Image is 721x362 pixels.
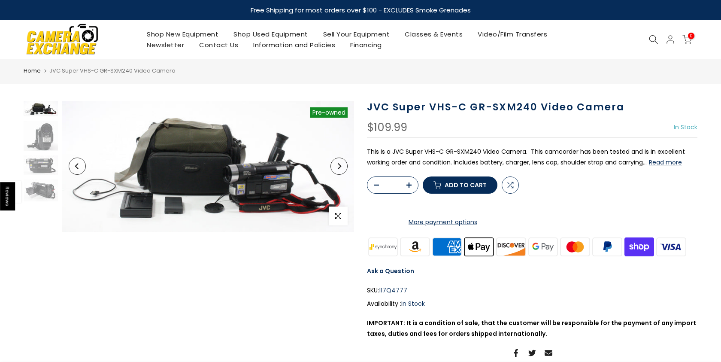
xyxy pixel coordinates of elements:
[559,236,591,257] img: master
[367,122,407,133] div: $109.99
[495,236,527,257] img: discover
[512,348,520,358] a: Share on Facebook
[649,158,682,166] button: Read more
[655,236,688,257] img: visa
[397,29,470,40] a: Classes & Events
[470,29,555,40] a: Video/Film Transfers
[528,348,536,358] a: Share on Twitter
[401,299,425,308] span: In Stock
[343,40,390,50] a: Financing
[367,285,697,296] div: SKU:
[367,319,696,338] strong: IMPORTANT: It is a condition of sale, that the customer will be responsible for the payment of an...
[545,348,552,358] a: Share on Email
[367,267,414,275] a: Ask a Question
[367,236,399,257] img: synchrony
[527,236,559,257] img: google pay
[463,236,495,257] img: apple pay
[69,158,86,175] button: Previous
[367,146,697,168] p: This is a JVC Super VHS-C GR-SXM240 Video Camera. This camcorder has been tested and is in excell...
[139,29,226,40] a: Shop New Equipment
[367,298,697,309] div: Availability :
[682,35,692,44] a: 0
[367,101,697,113] h1: JVC Super VHS-C GR-SXM240 Video Camera
[431,236,463,257] img: american express
[674,123,697,131] span: In Stock
[591,236,624,257] img: paypal
[24,67,41,75] a: Home
[24,179,58,201] img: JVC Super VHS-C GR-SXM240 Video Camera Video Equipment - Video Camera JVC 117Q4777
[226,29,316,40] a: Shop Used Equipment
[379,285,407,296] span: 117Q4777
[192,40,246,50] a: Contact Us
[49,67,176,75] span: JVC Super VHS-C GR-SXM240 Video Camera
[139,40,192,50] a: Newsletter
[399,236,431,257] img: amazon payments
[62,101,354,232] img: JVC Super VHS-C GR-SXM240 Video Camera Video Equipment - Video Camera JVC 117Q4777
[367,217,519,228] a: More payment options
[623,236,655,257] img: shopify pay
[246,40,343,50] a: Information and Policies
[251,6,471,15] strong: Free Shipping for most orders over $100 - EXCLUDES Smoke Grenades
[315,29,397,40] a: Sell Your Equipment
[445,182,487,188] span: Add to cart
[24,101,58,116] img: JVC Super VHS-C GR-SXM240 Video Camera Video Equipment - Video Camera JVC 117Q4777
[330,158,348,175] button: Next
[423,176,497,194] button: Add to cart
[24,121,58,152] img: JVC Super VHS-C GR-SXM240 Video Camera Video Equipment - Video Camera JVC 117Q4777
[24,155,58,175] img: JVC Super VHS-C GR-SXM240 Video Camera Video Equipment - Video Camera JVC 117Q4777
[688,33,694,39] span: 0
